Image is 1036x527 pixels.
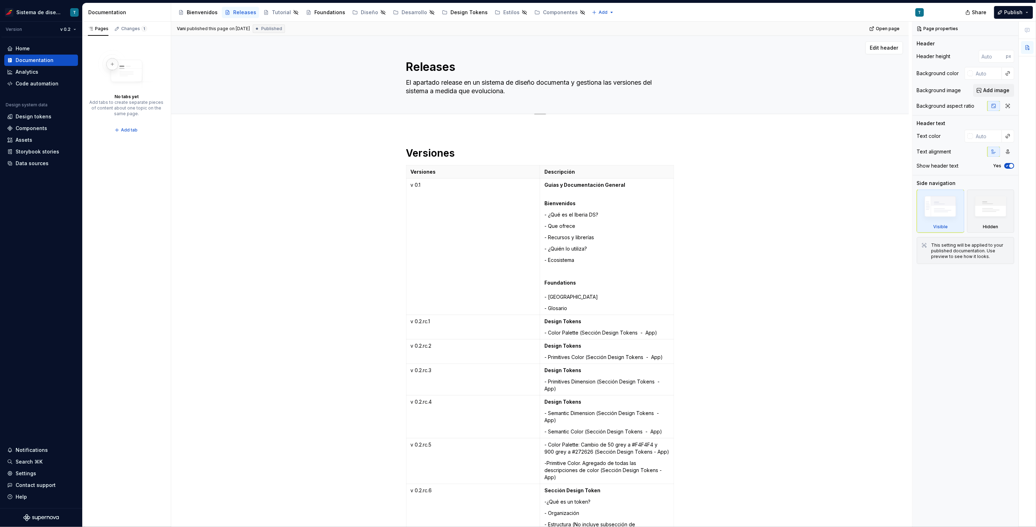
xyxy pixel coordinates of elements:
div: T [73,10,76,15]
div: Background aspect ratio [917,102,975,110]
strong: Bienvenidos [544,200,576,206]
p: - Semantic Color (Sección Design Tokens - App) [544,428,670,435]
a: Componentes [532,7,588,18]
p: - Primitives Dimension (Sección Design Tokens - App) [544,378,670,392]
button: Add [590,7,616,17]
span: Add [599,10,607,15]
div: Pages [88,26,108,32]
button: Sistema de diseño IberiaT [1,5,81,20]
div: Visible [917,190,964,233]
svg: Supernova Logo [23,514,59,521]
div: Hidden [983,224,998,230]
div: Releases [233,9,256,16]
p: - Primitives Color (Sección Design Tokens - App) [544,354,670,361]
a: Data sources [4,158,78,169]
div: Diseño [361,9,378,16]
div: Background color [917,70,959,77]
div: Data sources [16,160,49,167]
a: Home [4,43,78,54]
div: No tabs yet [114,94,139,100]
a: Open page [867,24,903,34]
div: Visible [933,224,948,230]
div: Components [16,125,47,132]
div: Storybook stories [16,148,59,155]
div: Analytics [16,68,38,75]
div: Background image [917,87,961,94]
div: Foundations [314,9,345,16]
p: - Organización [544,510,670,517]
span: Edit header [870,44,898,51]
button: Search ⌘K [4,456,78,467]
div: Sistema de diseño Iberia [16,9,62,16]
h1: Versiones [406,147,674,159]
div: Assets [16,136,32,144]
div: Header text [917,120,946,127]
textarea: Releases [405,58,673,75]
div: Header [917,40,935,47]
strong: Foundations [544,280,576,286]
a: Analytics [4,66,78,78]
div: Show header text [917,162,959,169]
a: Settings [4,468,78,479]
p: - Que ofrece [544,223,670,230]
div: Changes [121,26,147,32]
a: Storybook stories [4,146,78,157]
div: Desarrollo [402,9,427,16]
div: Version [6,27,22,32]
button: Edit header [866,41,903,54]
p: - Glosario [544,305,670,312]
div: Hidden [967,190,1015,233]
p: - Color Palette (Sección Design Tokens - App) [544,329,670,336]
span: Add tab [121,127,138,133]
button: Help [4,491,78,503]
a: Tutorial [261,7,302,18]
a: Diseño [349,7,389,18]
strong: Design Tokens [544,367,581,373]
button: Add image [973,84,1014,97]
p: - Color Palette: Cambio de 50 grey a #F4F4F4 y 900 grey a #272626 (Sección Design Tokens - App) [544,441,670,455]
div: Design Tokens [450,9,488,16]
div: Help [16,493,27,500]
div: Design system data [6,102,47,108]
a: Releases [222,7,259,18]
p: - Semantic Dimension (Sección Design Tokens - App) [544,410,670,424]
div: This setting will be applied to your published documentation. Use preview to see how it looks. [931,242,1010,259]
strong: Design Tokens [544,399,581,405]
div: Bienvenidos [187,9,218,16]
p: v 0.2.rc.3 [411,367,536,374]
div: Header height [917,53,951,60]
div: Documentation [16,57,54,64]
div: Home [16,45,30,52]
div: Settings [16,470,36,477]
div: Search ⌘K [16,458,43,465]
p: -Primitive Color. Agregado de todas las descripciones de color (Sección Design Tokens - App) [544,460,670,481]
p: v 0.1 [411,181,536,189]
span: v 0.2 [60,27,71,32]
button: Contact support [4,480,78,491]
span: Vani [177,26,186,32]
a: Desarrollo [390,7,438,18]
a: Design tokens [4,111,78,122]
a: Documentation [4,55,78,66]
span: Add image [984,87,1010,94]
p: v 0.2.rc.6 [411,487,536,494]
p: - [GEOGRAPHIC_DATA] [544,279,670,301]
span: Share [972,9,987,16]
div: Design tokens [16,113,51,120]
p: -¿Qué es un token? [544,498,670,505]
div: Page tree [175,5,588,19]
label: Yes [993,163,1002,169]
a: Foundations [303,7,348,18]
textarea: El apartado release en un sistema de diseño documenta y gestiona las versiones del sistema a medi... [405,77,673,97]
p: v 0.2.rc.4 [411,398,536,405]
p: - Ecosistema [544,257,670,264]
button: Publish [994,6,1033,19]
span: Open page [876,26,900,32]
div: Add tabs to create separate pieces of content about one topic on the same page. [89,100,164,117]
a: Design Tokens [439,7,491,18]
p: Versiones [411,168,536,175]
strong: Guías y Documentación General [544,182,625,188]
a: Code automation [4,78,78,89]
button: v 0.2 [57,24,79,34]
a: Components [4,123,78,134]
